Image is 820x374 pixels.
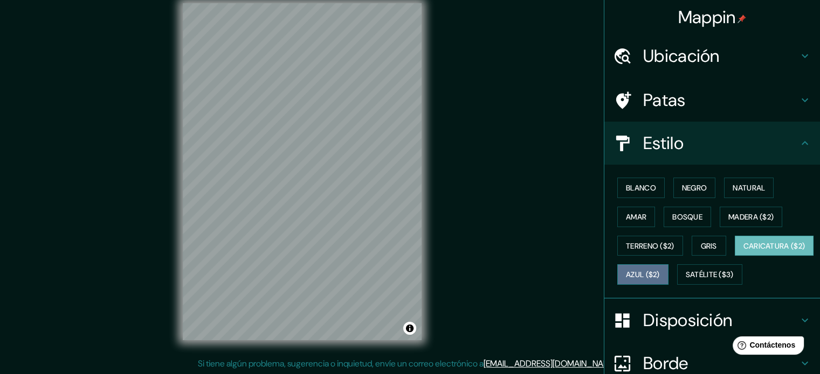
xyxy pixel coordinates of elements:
[643,89,686,111] font: Patas
[626,212,646,222] font: Amar
[643,45,720,67] font: Ubicación
[677,264,742,285] button: Satélite ($3)
[183,3,422,340] canvas: Mapa
[403,322,416,335] button: Activar o desactivar atribución
[643,132,684,154] font: Estilo
[735,236,814,256] button: Caricatura ($2)
[643,309,732,331] font: Disposición
[673,178,716,198] button: Negro
[604,34,820,77] div: Ubicación
[701,241,717,251] font: Gris
[617,207,655,227] button: Amar
[626,183,656,193] font: Blanco
[720,207,782,227] button: Madera ($2)
[617,264,669,285] button: Azul ($2)
[678,6,736,29] font: Mappin
[484,358,617,369] a: [EMAIL_ADDRESS][DOMAIN_NAME]
[728,212,774,222] font: Madera ($2)
[198,358,484,369] font: Si tiene algún problema, sugerencia o inquietud, envíe un correo electrónico a
[604,299,820,342] div: Disposición
[664,207,711,227] button: Bosque
[604,79,820,122] div: Patas
[626,241,674,251] font: Terreno ($2)
[672,212,702,222] font: Bosque
[724,332,808,362] iframe: Lanzador de widgets de ayuda
[626,270,660,280] font: Azul ($2)
[743,241,805,251] font: Caricatura ($2)
[617,236,683,256] button: Terreno ($2)
[682,183,707,193] font: Negro
[604,122,820,165] div: Estilo
[733,183,765,193] font: Natural
[686,270,734,280] font: Satélite ($3)
[738,15,746,23] img: pin-icon.png
[617,178,665,198] button: Blanco
[724,178,774,198] button: Natural
[692,236,726,256] button: Gris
